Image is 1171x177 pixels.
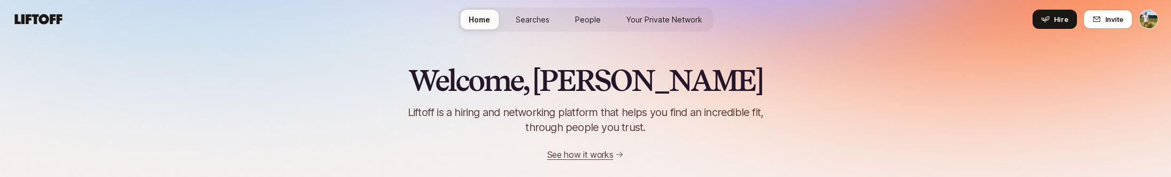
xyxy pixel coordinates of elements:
span: Invite [1105,14,1123,25]
span: People [575,14,601,25]
a: People [567,10,609,29]
a: Searches [507,10,558,29]
a: Your Private Network [618,10,711,29]
a: Home [460,10,499,29]
img: Tyler Kieft [1139,10,1158,28]
button: Tyler Kieft [1139,10,1158,29]
h2: Welcome, [PERSON_NAME] [408,64,763,96]
p: Liftoff is a hiring and networking platform that helps you find an incredible fit, through people... [394,105,777,135]
span: Your Private Network [626,14,702,25]
span: Hire [1054,14,1068,25]
span: Searches [516,14,549,25]
span: Home [469,14,490,25]
button: Invite [1083,10,1133,29]
a: See how it works [547,149,614,160]
button: Hire [1033,10,1077,29]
